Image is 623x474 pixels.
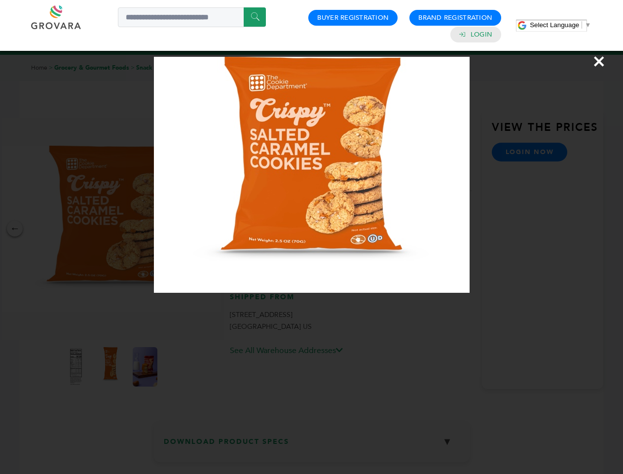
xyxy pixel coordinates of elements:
img: Image Preview [154,57,470,293]
span: × [592,47,606,75]
input: Search a product or brand... [118,7,266,27]
span: ▼ [585,21,591,29]
a: Login [471,30,492,39]
span: Select Language [530,21,579,29]
a: Brand Registration [418,13,492,22]
a: Buyer Registration [317,13,389,22]
a: Select Language​ [530,21,591,29]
